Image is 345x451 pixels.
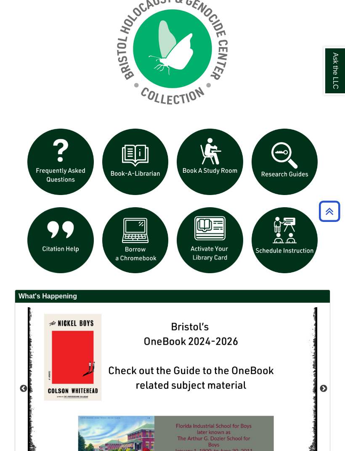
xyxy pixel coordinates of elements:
button: Previous [19,385,28,393]
img: For faculty. Schedule Library Instruction icon links to form. [247,203,322,278]
img: frequently asked questions [23,124,98,199]
h2: What's Happening [15,290,330,303]
img: Borrow a chromebook icon links to the borrow a chromebook web page [98,203,173,278]
img: citation help icon links to citation help guide page [23,203,98,278]
img: activate Library Card icon links to form to activate student ID into library card [172,203,247,278]
img: Research Guides icon links to research guides web page [247,124,322,199]
button: Next [319,385,328,393]
a: Back to Top [316,206,343,217]
img: book a study room icon links to book a study room web page [172,124,247,199]
img: Book a Librarian icon links to book a librarian web page [98,124,173,199]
